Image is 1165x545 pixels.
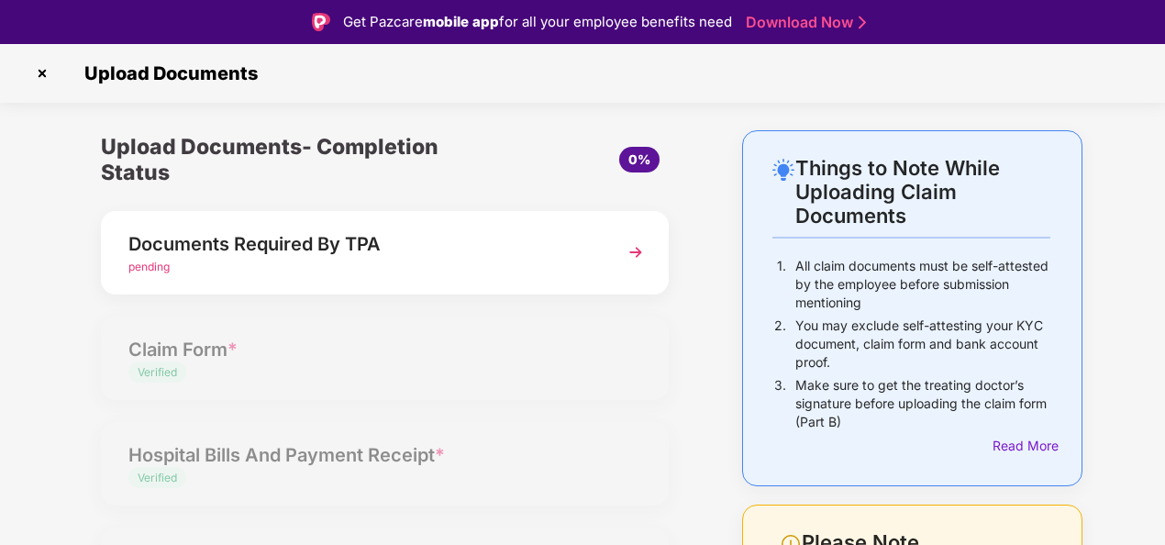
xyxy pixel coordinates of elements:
img: svg+xml;base64,PHN2ZyB4bWxucz0iaHR0cDovL3d3dy53My5vcmcvMjAwMC9zdmciIHdpZHRoPSIyNC4wOTMiIGhlaWdodD... [772,159,794,181]
p: 3. [774,376,786,431]
p: 2. [774,317,786,372]
div: Documents Required By TPA [128,229,598,259]
div: Things to Note While Uploading Claim Documents [795,156,1050,228]
strong: mobile app [423,13,499,30]
p: 1. [777,257,786,312]
div: Read More [993,436,1050,456]
p: You may exclude self-attesting your KYC document, claim form and bank account proof. [795,317,1050,372]
span: Upload Documents [66,62,267,84]
p: All claim documents must be self-attested by the employee before submission mentioning [795,257,1050,312]
img: Logo [312,13,330,31]
img: Stroke [859,13,866,32]
div: Get Pazcare for all your employee benefits need [343,11,732,33]
img: svg+xml;base64,PHN2ZyBpZD0iTmV4dCIgeG1sbnM9Imh0dHA6Ly93d3cudzMub3JnLzIwMDAvc3ZnIiB3aWR0aD0iMzYiIG... [619,236,652,269]
img: svg+xml;base64,PHN2ZyBpZD0iQ3Jvc3MtMzJ4MzIiIHhtbG5zPSJodHRwOi8vd3d3LnczLm9yZy8yMDAwL3N2ZyIgd2lkdG... [28,59,57,88]
div: Upload Documents- Completion Status [101,130,480,189]
span: 0% [628,151,650,167]
p: Make sure to get the treating doctor’s signature before uploading the claim form (Part B) [795,376,1050,431]
a: Download Now [746,13,860,32]
span: pending [128,260,170,273]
